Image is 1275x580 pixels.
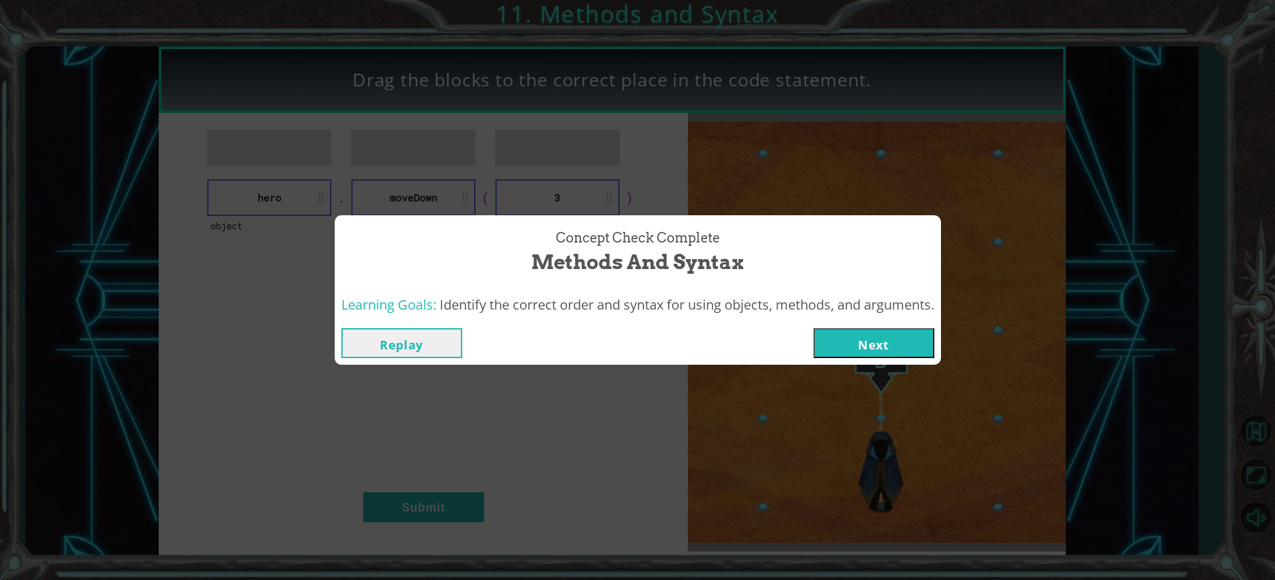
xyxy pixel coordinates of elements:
[813,328,934,358] button: Next
[531,248,744,276] span: Methods and Syntax
[440,296,934,314] span: Identify the correct order and syntax for using objects, methods, and arguments.
[341,296,436,314] span: Learning Goals:
[556,229,720,248] span: Concept Check Complete
[341,328,462,358] button: Replay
